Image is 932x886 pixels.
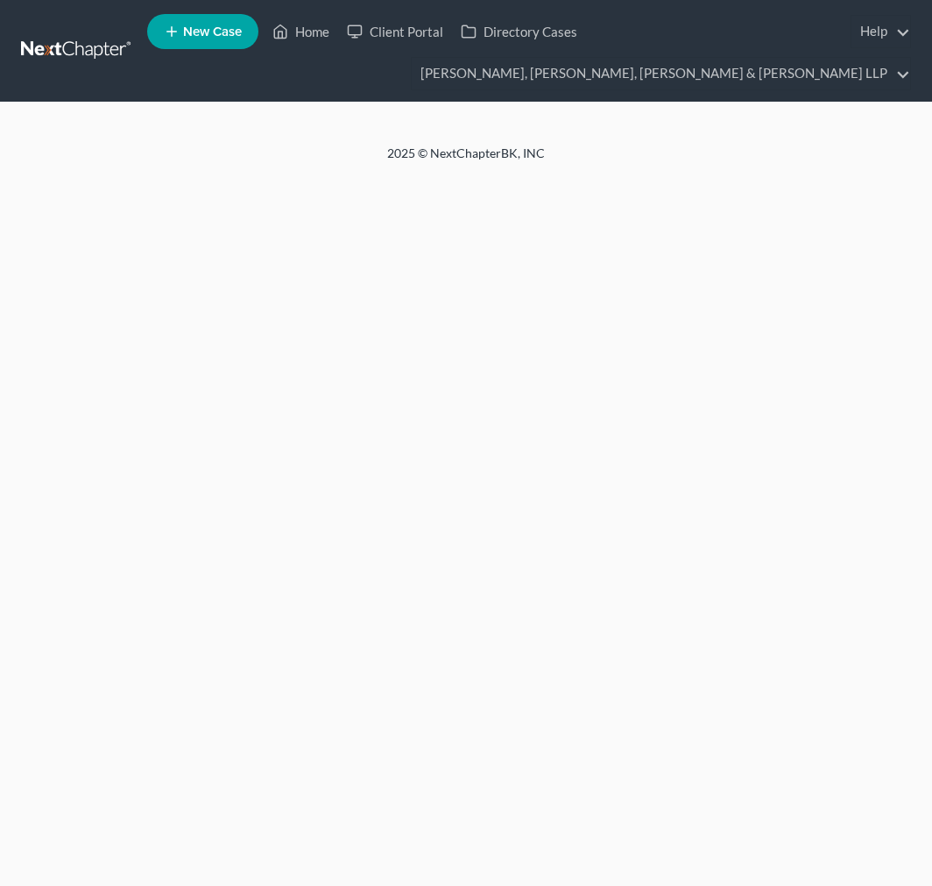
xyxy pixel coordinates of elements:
[412,58,910,89] a: [PERSON_NAME], [PERSON_NAME], [PERSON_NAME] & [PERSON_NAME] LLP
[46,145,886,176] div: 2025 © NextChapterBK, INC
[338,16,452,47] a: Client Portal
[264,16,338,47] a: Home
[147,14,258,49] new-legal-case-button: New Case
[452,16,586,47] a: Directory Cases
[851,16,910,47] a: Help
